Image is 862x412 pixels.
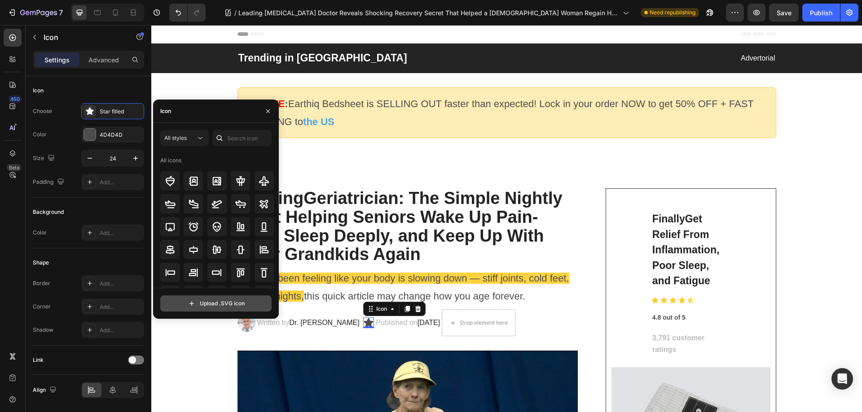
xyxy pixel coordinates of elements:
div: Drop element here [309,294,356,301]
button: 7 [4,4,67,22]
img: gempages_575627967657411410-72ef3096-c0b7-45fe-a2e4-e48551c07825.webp [86,289,104,307]
p: Written by [106,291,211,304]
div: Shadow [33,326,53,334]
button: All styles [160,130,209,146]
div: Background [33,208,64,216]
div: Upload .SVG icon [187,299,245,308]
h2: Get Relief From Inflammation, Poor Sleep, and Fatigue [500,185,579,265]
div: Add... [100,326,142,334]
button: Publish [802,4,840,22]
span: Need republishing [650,9,695,17]
span: / [234,8,237,17]
p: Advertorial [356,27,624,40]
div: Add... [100,229,142,237]
div: Icon [160,107,171,115]
div: Color [33,229,47,237]
strong: 3,791 customer ratings [501,309,554,328]
iframe: Design area [151,25,862,412]
div: Add... [100,280,142,288]
div: Add... [100,303,142,311]
div: All icons [160,156,181,165]
div: Color [33,130,47,139]
strong: Finally [501,188,534,199]
span: Dr. [PERSON_NAME] [138,294,208,301]
p: Settings [44,55,70,65]
div: Icon [33,87,44,95]
span: [DATE] [266,294,289,301]
div: Align [33,384,58,396]
p: 7 [59,7,63,18]
div: Undo/Redo [169,4,206,22]
span: All styles [164,134,187,141]
div: Link [33,356,44,364]
div: 450 [9,95,22,103]
h2: Leading : The Simple Nightly Habit Helping Seniors Wake Up Pain-Free, Sleep Deeply, and Keep Up W... [86,163,427,240]
div: Border [33,279,50,287]
span: Leading [MEDICAL_DATA] Doctor Reveals Shocking Recovery Secret That Helped a [DEMOGRAPHIC_DATA] W... [238,8,619,17]
div: Add... [100,178,142,186]
span: this quick article may change how you age forever. [153,265,374,277]
p: Icon [44,32,120,43]
input: Search icon [212,130,272,146]
strong: Geriatrician [152,164,247,182]
strong: : [133,73,136,84]
div: Beta [7,164,22,171]
p: Earthiq Bedsheet is SELLING OUT faster than expected! Lock in your order NOW to get 50% OFF + FAS... [94,70,617,105]
div: Choose [33,107,52,115]
div: Star filled [100,108,142,116]
strong: UPDATE [94,73,134,84]
button: Save [769,4,799,22]
span: If you’ve been feeling like your body is slowing down — stiff joints, cold feet, restless nights, [87,247,418,277]
div: Padding [33,176,66,188]
div: Corner [33,303,51,311]
div: Shape [33,259,49,267]
span: Save [777,9,792,17]
div: 4D4D4D [100,131,142,139]
strong: 4.8 out of 5 [501,289,534,296]
p: Advanced [88,55,119,65]
button: Upload .SVG icon [160,295,272,312]
div: Open Intercom Messenger [831,368,853,390]
strong: the US [152,91,183,102]
p: Published on [224,291,289,304]
div: Publish [810,8,832,17]
div: Size [33,152,57,165]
